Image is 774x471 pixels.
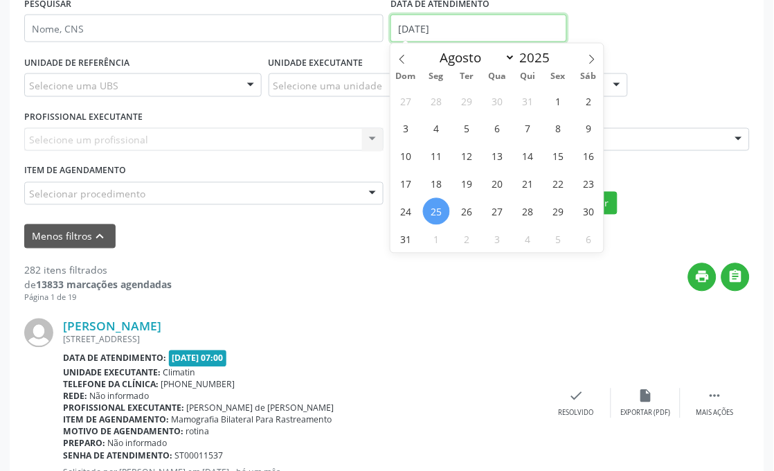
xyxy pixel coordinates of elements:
a: [PERSON_NAME] [63,319,161,334]
span: Ter [451,72,482,81]
span: Agosto 31, 2025 [393,226,420,253]
i: insert_drive_file [638,389,654,404]
span: Agosto 27, 2025 [484,198,511,225]
span: Não informado [108,438,168,450]
b: Preparo: [63,438,105,450]
span: Dom [390,72,421,81]
b: Unidade executante: [63,367,161,379]
span: Sex [543,72,573,81]
span: Agosto 21, 2025 [514,170,541,197]
span: Agosto 17, 2025 [393,170,420,197]
span: Selecione uma UBS [29,78,118,93]
span: Sáb [573,72,604,81]
span: Agosto 14, 2025 [514,143,541,170]
b: Motivo de agendamento: [63,426,183,438]
div: Página 1 de 19 [24,292,172,304]
span: Agosto 10, 2025 [393,143,420,170]
b: Senha de atendimento: [63,450,172,462]
div: Exportar (PDF) [621,409,671,418]
span: Agosto 4, 2025 [423,115,450,142]
span: Agosto 6, 2025 [484,115,511,142]
span: Setembro 3, 2025 [484,226,511,253]
span: Setembro 4, 2025 [514,226,541,253]
i:  [708,389,723,404]
label: Item de agendamento [24,161,126,182]
input: Nome, CNS [24,15,384,42]
span: Agosto 15, 2025 [545,143,572,170]
span: Agosto 29, 2025 [545,198,572,225]
b: Profissional executante: [63,402,184,414]
span: Agosto 13, 2025 [484,143,511,170]
span: Agosto 7, 2025 [514,115,541,142]
input: Selecione um intervalo [390,15,567,42]
input: Year [516,48,561,66]
span: rotina [186,426,210,438]
i: check [569,389,584,404]
div: 282 itens filtrados [24,263,172,278]
span: Agosto 19, 2025 [453,170,480,197]
span: Julho 28, 2025 [423,87,450,114]
span: Agosto 26, 2025 [453,198,480,225]
span: Agosto 1, 2025 [545,87,572,114]
button: print [688,263,717,292]
span: Setembro 5, 2025 [545,226,572,253]
span: Agosto 18, 2025 [423,170,450,197]
button: Menos filtroskeyboard_arrow_up [24,224,116,249]
b: Telefone da clínica: [63,379,159,391]
div: [STREET_ADDRESS] [63,334,542,346]
span: Climatin [163,367,196,379]
button:  [721,263,750,292]
img: img [24,319,53,348]
div: de [24,278,172,292]
span: Agosto 25, 2025 [423,198,450,225]
span: Selecione uma unidade [273,78,383,93]
span: Selecionar procedimento [29,187,145,202]
span: Seg [421,72,451,81]
span: Agosto 11, 2025 [423,143,450,170]
b: Item de agendamento: [63,414,169,426]
span: Qui [512,72,543,81]
label: UNIDADE EXECUTANTE [269,52,363,73]
span: Agosto 3, 2025 [393,115,420,142]
i:  [728,269,744,285]
span: [PERSON_NAME] de [PERSON_NAME] [187,402,334,414]
span: [PHONE_NUMBER] [161,379,235,391]
div: Mais ações [696,409,734,418]
span: [DATE] 07:00 [169,350,227,366]
i: keyboard_arrow_up [93,229,108,245]
span: Julho 30, 2025 [484,87,511,114]
label: PROFISSIONAL EXECUTANTE [24,107,143,128]
span: Agosto 20, 2025 [484,170,511,197]
span: Mamografia Bilateral Para Rastreamento [172,414,332,426]
span: Julho 31, 2025 [514,87,541,114]
span: Agosto 28, 2025 [514,198,541,225]
select: Month [433,48,516,67]
b: Data de atendimento: [63,353,166,364]
span: Agosto 23, 2025 [575,170,602,197]
span: Julho 29, 2025 [453,87,480,114]
i: print [695,269,710,285]
span: ST00011537 [175,450,224,462]
span: Agosto 16, 2025 [575,143,602,170]
b: Rede: [63,391,87,402]
span: Agosto 24, 2025 [393,198,420,225]
span: Agosto 22, 2025 [545,170,572,197]
span: Agosto 5, 2025 [453,115,480,142]
span: Agosto 8, 2025 [545,115,572,142]
span: Agosto 30, 2025 [575,198,602,225]
span: Julho 27, 2025 [393,87,420,114]
span: Qua [482,72,512,81]
span: Setembro 6, 2025 [575,226,602,253]
span: Agosto 2, 2025 [575,87,602,114]
span: Setembro 1, 2025 [423,226,450,253]
div: Resolvido [559,409,594,418]
strong: 13833 marcações agendadas [36,278,172,292]
span: Agosto 9, 2025 [575,115,602,142]
label: UNIDADE DE REFERÊNCIA [24,52,129,73]
span: Não informado [90,391,150,402]
span: Agosto 12, 2025 [453,143,480,170]
span: Setembro 2, 2025 [453,226,480,253]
